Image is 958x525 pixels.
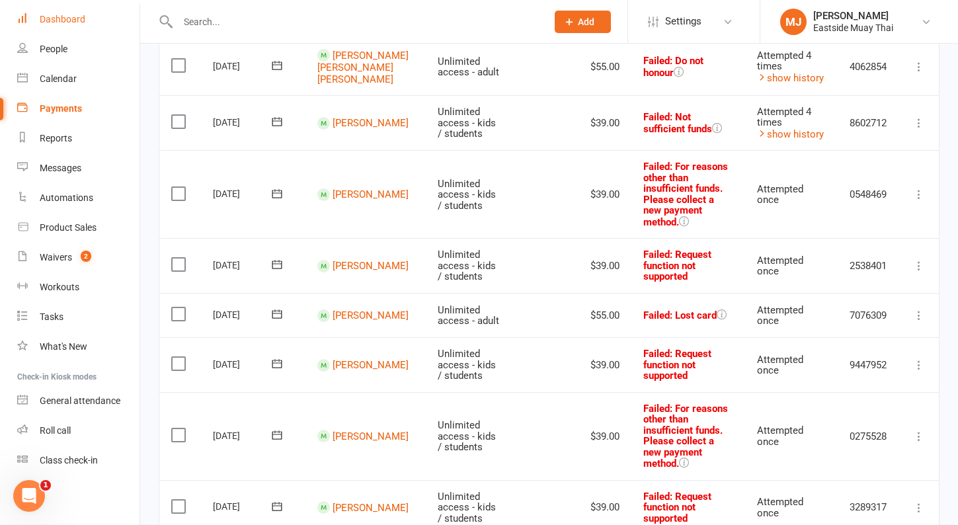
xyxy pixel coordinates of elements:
[575,392,631,480] td: $39.00
[81,251,91,262] span: 2
[813,10,893,22] div: [PERSON_NAME]
[40,133,72,143] div: Reports
[333,117,409,129] a: [PERSON_NAME]
[17,183,140,213] a: Automations
[670,309,717,321] span: : Lost card
[643,348,711,382] span: Failed
[17,386,140,416] a: General attendance kiosk mode
[643,491,711,524] span: : Request function not supported
[757,354,803,377] span: Attempted once
[17,446,140,475] a: Class kiosk mode
[838,392,899,480] td: 0275528
[213,112,274,132] div: [DATE]
[555,11,611,33] button: Add
[643,55,703,79] span: : Do not honour
[838,150,899,238] td: 0548469
[643,249,711,282] span: : Request function not supported
[17,64,140,94] a: Calendar
[757,106,811,129] span: Attempted 4 times
[643,348,711,382] span: : Request function not supported
[17,213,140,243] a: Product Sales
[438,348,496,382] span: Unlimited access - kids / students
[757,255,803,278] span: Attempted once
[40,480,51,491] span: 1
[838,38,899,95] td: 4062854
[17,302,140,332] a: Tasks
[17,272,140,302] a: Workouts
[317,50,409,85] a: [PERSON_NAME] [PERSON_NAME] [PERSON_NAME]
[40,222,97,233] div: Product Sales
[643,491,711,524] span: Failed
[40,282,79,292] div: Workouts
[757,128,824,140] a: show history
[17,332,140,362] a: What's New
[643,309,717,321] span: Failed
[838,293,899,338] td: 7076309
[13,480,45,512] iframe: Intercom live chat
[757,183,803,206] span: Attempted once
[40,341,87,352] div: What's New
[575,150,631,238] td: $39.00
[757,72,824,84] a: show history
[575,38,631,95] td: $55.00
[643,111,712,135] span: : Not sufficient funds
[40,455,98,465] div: Class check-in
[40,311,63,322] div: Tasks
[757,424,803,448] span: Attempted once
[643,55,703,79] span: Failed
[213,496,274,516] div: [DATE]
[333,188,409,200] a: [PERSON_NAME]
[213,56,274,76] div: [DATE]
[643,161,728,228] span: Failed
[438,106,496,140] span: Unlimited access - kids / students
[40,252,72,262] div: Waivers
[333,430,409,442] a: [PERSON_NAME]
[333,309,409,321] a: [PERSON_NAME]
[40,192,93,203] div: Automations
[438,178,496,212] span: Unlimited access - kids / students
[213,255,274,275] div: [DATE]
[643,249,711,282] span: Failed
[575,238,631,293] td: $39.00
[333,260,409,272] a: [PERSON_NAME]
[40,425,71,436] div: Roll call
[333,501,409,513] a: [PERSON_NAME]
[643,403,728,470] span: Failed
[17,416,140,446] a: Roll call
[665,7,701,36] span: Settings
[575,95,631,151] td: $39.00
[575,337,631,392] td: $39.00
[40,73,77,84] div: Calendar
[213,183,274,204] div: [DATE]
[40,163,81,173] div: Messages
[838,95,899,151] td: 8602712
[757,496,803,519] span: Attempted once
[438,419,496,453] span: Unlimited access - kids / students
[438,491,496,524] span: Unlimited access - kids / students
[575,293,631,338] td: $55.00
[643,161,728,228] span: : For reasons other than insufficient funds. Please collect a new payment method.
[333,359,409,371] a: [PERSON_NAME]
[17,243,140,272] a: Waivers 2
[174,13,538,31] input: Search...
[757,304,803,327] span: Attempted once
[438,304,499,327] span: Unlimited access - adult
[40,44,67,54] div: People
[40,395,120,406] div: General attendance
[780,9,807,35] div: MJ
[838,337,899,392] td: 9447952
[813,22,893,34] div: Eastside Muay Thai
[643,111,712,135] span: Failed
[838,238,899,293] td: 2538401
[40,103,82,114] div: Payments
[213,425,274,446] div: [DATE]
[213,304,274,325] div: [DATE]
[213,354,274,374] div: [DATE]
[757,50,811,73] span: Attempted 4 times
[17,94,140,124] a: Payments
[17,153,140,183] a: Messages
[578,17,594,27] span: Add
[17,34,140,64] a: People
[17,124,140,153] a: Reports
[40,14,85,24] div: Dashboard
